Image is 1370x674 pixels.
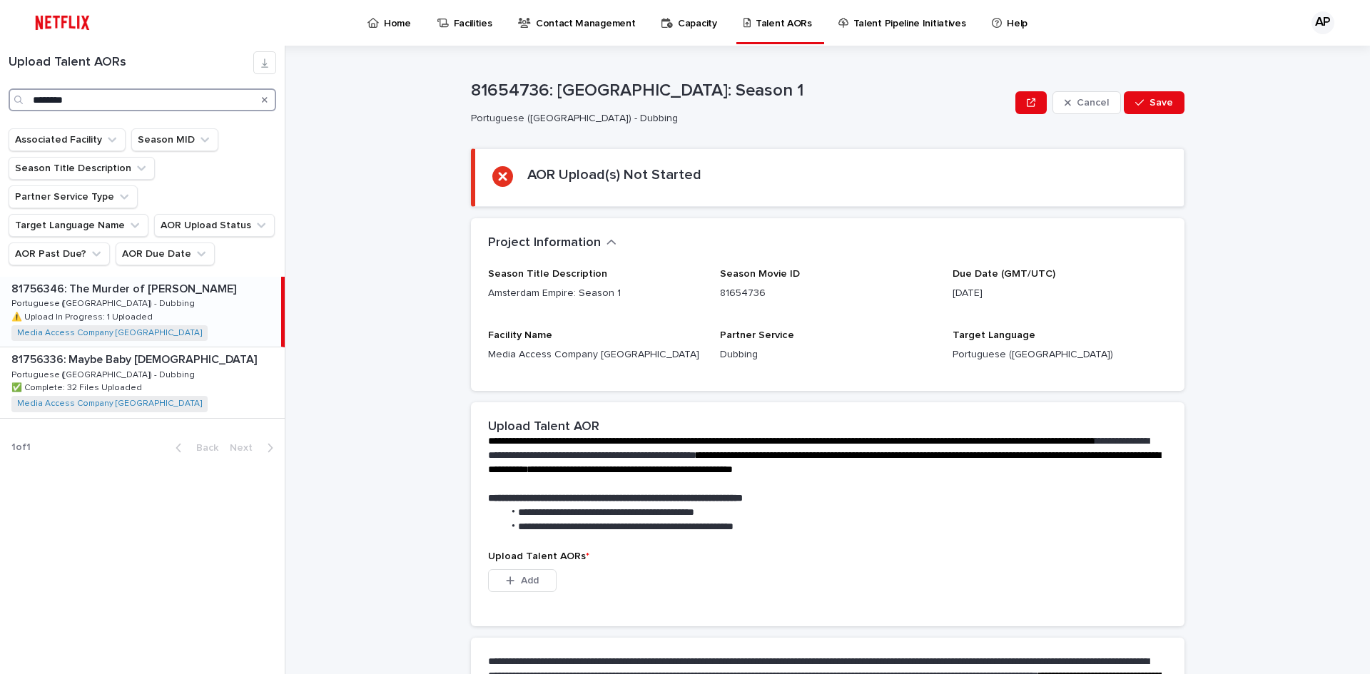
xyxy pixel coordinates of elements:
p: Portuguese ([GEOGRAPHIC_DATA]) - Dubbing [11,367,198,380]
button: AOR Upload Status [154,214,275,237]
button: AOR Past Due? [9,242,110,265]
button: Project Information [488,235,616,251]
p: 81654736: [GEOGRAPHIC_DATA]: Season 1 [471,81,1010,101]
p: 81756336: Maybe Baby [DEMOGRAPHIC_DATA] [11,350,260,367]
button: Season MID [131,128,218,151]
p: ⚠️ Upload In Progress: 1 Uploaded [11,310,156,322]
span: Next [230,443,261,453]
span: Season Title Description [488,269,607,279]
span: Season Movie ID [720,269,800,279]
a: Media Access Company [GEOGRAPHIC_DATA] [17,328,202,338]
span: Add [521,576,539,586]
p: Portuguese ([GEOGRAPHIC_DATA]) - Dubbing [11,296,198,309]
p: Dubbing [720,347,935,362]
span: Partner Service [720,330,794,340]
p: [DATE] [953,286,1167,301]
h2: Project Information [488,235,601,251]
h2: Upload Talent AOR [488,419,599,435]
h2: AOR Upload(s) Not Started [527,166,701,183]
button: Cancel [1052,91,1121,114]
span: Due Date (GMT/UTC) [953,269,1055,279]
span: Facility Name [488,330,552,340]
button: Season Title Description [9,157,155,180]
span: Save [1150,98,1173,108]
button: Back [164,441,224,454]
p: 81756346: The Murder of [PERSON_NAME] [11,280,239,296]
p: ✅ Complete: 32 Files Uploaded [11,380,145,393]
a: Media Access Company [GEOGRAPHIC_DATA] [17,399,202,409]
p: Portuguese ([GEOGRAPHIC_DATA]) - Dubbing [471,113,1004,125]
button: Target Language Name [9,214,148,237]
span: Target Language [953,330,1035,340]
h1: Upload Talent AORs [9,55,253,71]
button: Add [488,569,557,592]
img: ifQbXi3ZQGMSEF7WDB7W [29,9,96,37]
span: Back [188,443,218,453]
button: Save [1124,91,1184,114]
button: Associated Facility [9,128,126,151]
button: Next [224,441,285,454]
p: Amsterdam Empire: Season 1 [488,286,703,301]
button: Partner Service Type [9,185,138,208]
p: Portuguese ([GEOGRAPHIC_DATA]) [953,347,1167,362]
p: Media Access Company [GEOGRAPHIC_DATA] [488,347,703,362]
p: 81654736 [720,286,935,301]
div: AP [1311,11,1334,34]
span: Cancel [1077,98,1109,108]
span: Upload Talent AORs [488,551,589,561]
button: AOR Due Date [116,242,215,265]
input: Search [9,88,276,111]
